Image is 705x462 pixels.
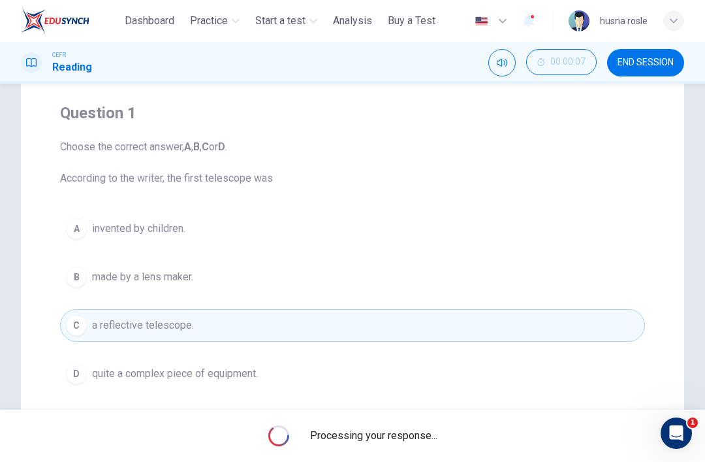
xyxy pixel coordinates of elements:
span: Choose the correct answer, , , or . According to the writer, the first telescope was [60,139,645,186]
span: END SESSION [618,58,674,68]
h1: Reading [52,59,92,75]
button: Buy a Test [383,9,441,33]
button: Practice [185,9,245,33]
span: a reflective telescope. [92,318,194,333]
div: Hide [526,49,597,76]
span: made by a lens maker. [92,269,193,285]
span: CEFR [52,50,66,59]
button: Ca reflective telescope. [60,309,645,342]
b: A [184,140,191,153]
span: Dashboard [125,13,174,29]
span: quite a complex piece of equipment. [92,366,258,382]
div: A [66,218,87,239]
span: Processing your response... [310,428,437,444]
iframe: Intercom live chat [661,418,692,449]
span: Start a test [255,13,305,29]
img: en [473,16,490,26]
b: B [193,140,200,153]
span: Analysis [333,13,372,29]
div: C [66,315,87,336]
button: Dquite a complex piece of equipment. [60,357,645,390]
button: Bmade by a lens maker. [60,261,645,293]
span: 1 [687,418,698,428]
button: Analysis [328,9,377,33]
span: Practice [190,13,228,29]
b: C [202,140,209,153]
img: ELTC logo [21,8,89,34]
button: Ainvented by children. [60,212,645,245]
button: 00:00:07 [526,49,597,75]
b: D [218,140,225,153]
h4: Question 1 [60,103,645,124]
div: B [66,267,87,288]
a: ELTC logo [21,8,119,34]
span: invented by children. [92,221,185,237]
span: 00:00:07 [550,57,586,67]
div: husna rosle [600,13,648,29]
img: Profile picture [569,10,589,31]
div: D [66,363,87,384]
div: Mute [488,49,516,76]
button: END SESSION [607,49,684,76]
span: Buy a Test [388,13,435,29]
button: Start a test [250,9,322,33]
button: Dashboard [119,9,180,33]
